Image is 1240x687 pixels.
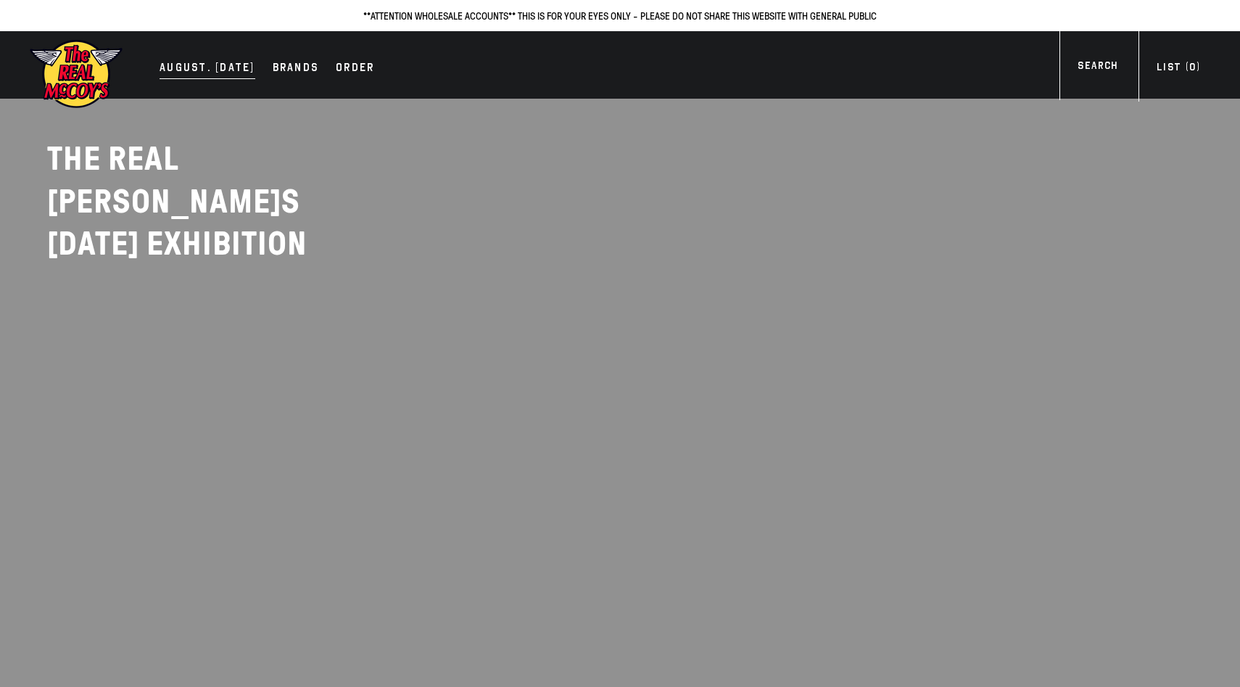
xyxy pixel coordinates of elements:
div: AUGUST. [DATE] [160,59,255,79]
a: Search [1059,58,1136,78]
a: Order [328,59,381,79]
div: Brands [273,59,319,79]
div: List ( ) [1157,59,1200,79]
h2: THE REAL [PERSON_NAME]S [47,138,410,266]
p: **ATTENTION WHOLESALE ACCOUNTS** THIS IS FOR YOUR EYES ONLY - PLEASE DO NOT SHARE THIS WEBSITE WI... [15,7,1225,24]
p: [DATE] EXHIBITION [47,223,410,266]
img: mccoys-exhibition [29,38,123,110]
a: List (0) [1138,59,1218,79]
a: AUGUST. [DATE] [152,59,263,79]
span: 0 [1189,61,1196,73]
div: Search [1078,58,1117,78]
div: Order [336,59,374,79]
